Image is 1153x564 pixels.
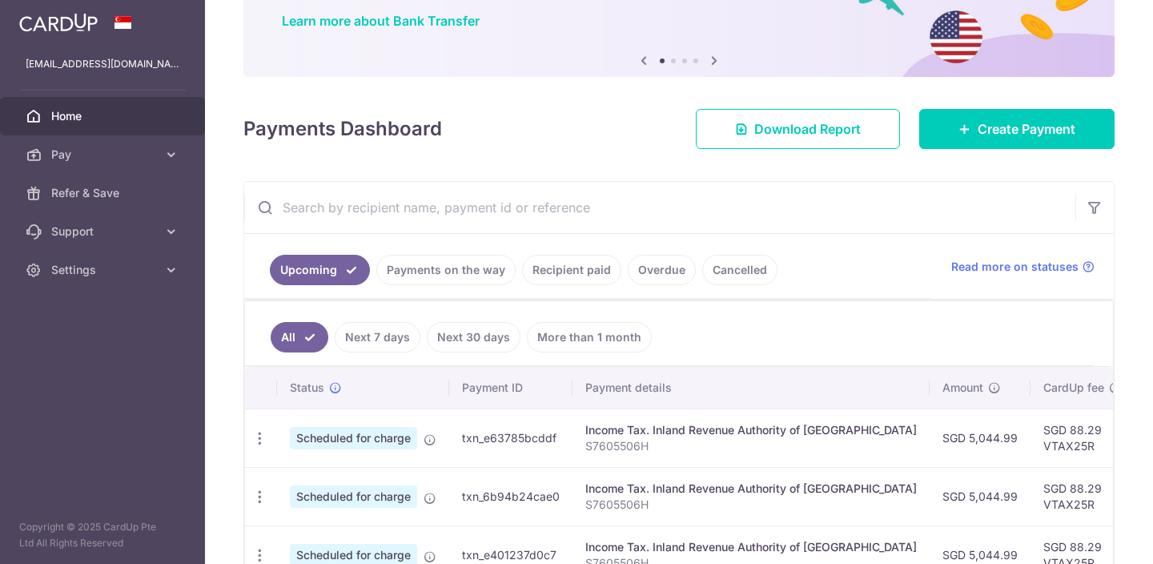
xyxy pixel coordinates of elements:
td: SGD 5,044.99 [930,467,1030,526]
a: Payments on the way [376,255,516,285]
a: Read more on statuses [951,259,1095,275]
a: Next 30 days [427,322,520,352]
a: Next 7 days [335,322,420,352]
a: All [271,322,328,352]
a: Overdue [628,255,696,285]
td: txn_e63785bcddf [449,409,572,467]
span: Scheduled for charge [290,427,417,449]
a: Cancelled [702,255,777,285]
a: More than 1 month [527,322,652,352]
h4: Payments Dashboard [243,115,442,143]
td: SGD 88.29 VTAX25R [1030,467,1135,526]
span: Amount [942,380,983,396]
span: Refer & Save [51,185,157,201]
th: Payment ID [449,367,572,409]
img: CardUp [19,13,98,32]
span: Read more on statuses [951,259,1079,275]
span: Download Report [754,119,861,139]
div: Income Tax. Inland Revenue Authority of [GEOGRAPHIC_DATA] [585,422,917,438]
span: Create Payment [978,119,1075,139]
span: Pay [51,147,157,163]
td: SGD 5,044.99 [930,409,1030,467]
span: Home [51,108,157,124]
input: Search by recipient name, payment id or reference [244,182,1075,233]
a: Recipient paid [522,255,621,285]
span: Status [290,380,324,396]
p: [EMAIL_ADDRESS][DOMAIN_NAME] [26,56,179,72]
a: Create Payment [919,109,1115,149]
td: SGD 88.29 VTAX25R [1030,409,1135,467]
a: Upcoming [270,255,370,285]
th: Payment details [572,367,930,409]
span: Scheduled for charge [290,485,417,508]
span: Settings [51,262,157,278]
a: Learn more about Bank Transfer [282,13,480,29]
div: Income Tax. Inland Revenue Authority of [GEOGRAPHIC_DATA] [585,539,917,555]
span: CardUp fee [1043,380,1104,396]
p: S7605506H [585,497,917,513]
p: S7605506H [585,438,917,454]
div: Income Tax. Inland Revenue Authority of [GEOGRAPHIC_DATA] [585,481,917,497]
a: Download Report [696,109,900,149]
span: Support [51,224,157,240]
td: txn_6b94b24cae0 [449,467,572,526]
